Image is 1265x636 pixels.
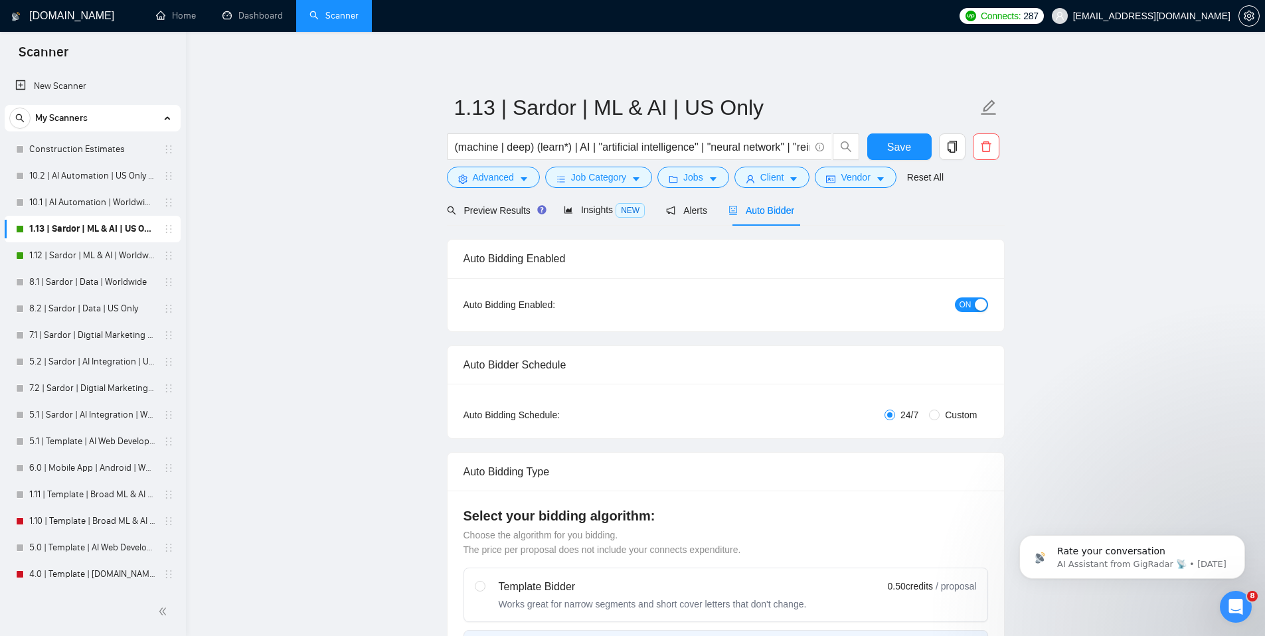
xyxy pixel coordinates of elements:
span: holder [163,569,174,580]
span: holder [163,330,174,341]
span: holder [163,277,174,287]
span: copy [940,141,965,153]
button: delete [973,133,999,160]
span: Job Category [571,170,626,185]
span: notification [666,206,675,215]
span: Insights [564,204,645,215]
div: Template Bidder [499,579,807,595]
button: idcardVendorcaret-down [815,167,896,188]
span: caret-down [632,174,641,184]
div: Tooltip anchor [536,204,548,216]
a: 1.13 | Sardor | ML & AI | US Only [29,216,155,242]
a: 10.1 | AI Automation | Worldwide | Simple Sardor [29,189,155,216]
a: setting [1238,11,1260,21]
button: copy [939,133,966,160]
a: searchScanner [309,10,359,21]
span: Save [887,139,911,155]
span: folder [669,174,678,184]
a: 7.1 | Sardor | Digtial Marketing PPC | Worldwide [29,322,155,349]
span: caret-down [876,174,885,184]
span: Client [760,170,784,185]
span: holder [163,197,174,208]
span: bars [556,174,566,184]
span: idcard [826,174,835,184]
span: Auto Bidder [728,205,794,216]
a: 6.0 | Mobile App | Android | Worldwide [29,455,155,481]
span: 0.50 credits [888,579,933,594]
span: holder [163,383,174,394]
a: 5.1 | Sardor | AI Integration | Worldwide [29,402,155,428]
div: Auto Bidding Enabled: [464,297,638,312]
span: holder [163,171,174,181]
span: robot [728,206,738,215]
li: New Scanner [5,73,181,100]
a: 7.2 | Sardor | Digtial Marketing PPC | US Only [29,375,155,402]
button: userClientcaret-down [734,167,810,188]
span: holder [163,463,174,473]
span: holder [163,357,174,367]
span: holder [163,516,174,526]
span: holder [163,489,174,500]
span: Advanced [473,170,514,185]
span: edit [980,99,997,116]
span: ON [960,297,971,312]
a: 1.10 | Template | Broad ML & AI | Worldwide [29,508,155,534]
a: 4.0 | Template | [DOMAIN_NAME] | Worldwide [29,561,155,588]
span: setting [1239,11,1259,21]
button: Save [867,133,932,160]
button: search [833,133,859,160]
span: area-chart [564,205,573,214]
span: My Scanners [35,105,88,131]
div: Auto Bidding Type [464,453,988,491]
a: 5.0 | Template | AI Web Development | [GEOGRAPHIC_DATA] Only [29,534,155,561]
div: Auto Bidder Schedule [464,346,988,384]
input: Search Freelance Jobs... [455,139,809,155]
a: Construction Estimates [29,136,155,163]
a: New Scanner [15,73,170,100]
span: search [447,206,456,215]
a: 8.2 | Sardor | Data | US Only [29,295,155,322]
span: 24/7 [895,408,924,422]
a: homeHome [156,10,196,21]
span: holder [163,224,174,234]
span: holder [163,542,174,553]
span: Alerts [666,205,707,216]
span: holder [163,144,174,155]
span: / proposal [936,580,976,593]
a: 1.12 | Sardor | ML & AI | Worldwide [29,242,155,269]
div: Works great for narrow segments and short cover letters that don't change. [499,597,807,611]
span: user [1055,11,1064,21]
span: user [746,174,755,184]
span: Jobs [683,170,703,185]
span: caret-down [789,174,798,184]
a: 1.11 | Template | Broad ML & AI | [GEOGRAPHIC_DATA] Only [29,481,155,508]
input: Scanner name... [454,91,977,124]
span: holder [163,410,174,420]
a: Reset All [907,170,944,185]
span: double-left [158,605,171,618]
a: 5.2 | Sardor | AI Integration | US Only [29,349,155,375]
div: Auto Bidding Enabled [464,240,988,278]
span: holder [163,303,174,314]
span: delete [973,141,999,153]
span: Custom [940,408,982,422]
button: settingAdvancedcaret-down [447,167,540,188]
span: search [833,141,859,153]
span: Connects: [981,9,1021,23]
a: dashboardDashboard [222,10,283,21]
h4: Select your bidding algorithm: [464,507,988,525]
span: NEW [616,203,645,218]
span: Vendor [841,170,870,185]
button: folderJobscaret-down [657,167,729,188]
span: holder [163,436,174,447]
span: info-circle [815,143,824,151]
span: Choose the algorithm for you bidding. The price per proposal does not include your connects expen... [464,530,741,555]
img: logo [11,6,21,27]
a: 5.1 | Template | AI Web Developer | Worldwide [29,428,155,455]
div: Auto Bidding Schedule: [464,408,638,422]
iframe: Intercom notifications message [999,507,1265,600]
button: barsJob Categorycaret-down [545,167,652,188]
